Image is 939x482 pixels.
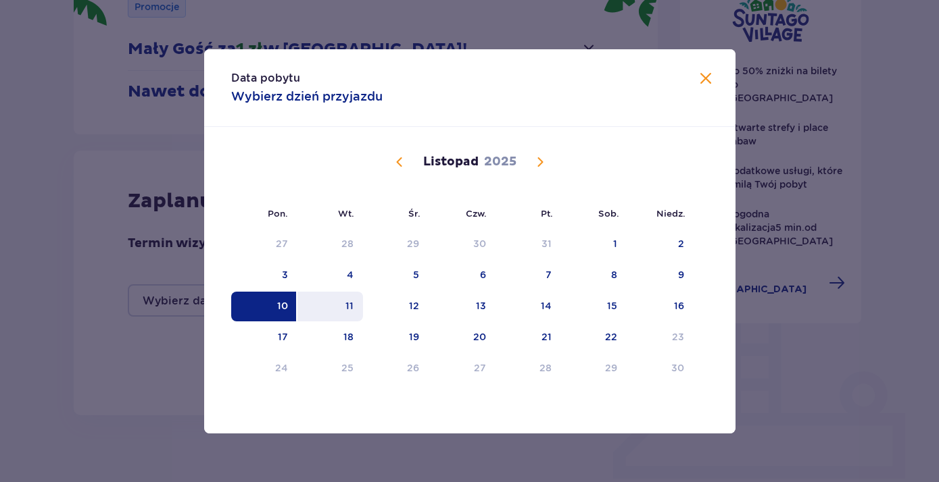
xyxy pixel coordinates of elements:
[363,354,429,383] td: Data niedostępna. środa, 26 listopada 2025
[341,361,354,375] div: 25
[231,230,298,259] td: 27
[561,261,627,290] td: 8
[541,208,553,219] small: Pt.
[671,361,684,375] div: 30
[656,208,685,219] small: Niedz.
[363,292,429,321] td: 12
[674,299,684,313] div: 16
[496,230,561,259] td: 31
[539,361,552,375] div: 28
[484,154,516,170] p: 2025
[231,323,298,352] td: 17
[297,292,363,321] td: 11
[413,268,419,282] div: 5
[297,323,363,352] td: 18
[698,71,714,88] button: Zamknij
[341,237,354,250] div: 28
[627,354,694,383] td: Data niedostępna. niedziela, 30 listopada 2025
[409,330,419,344] div: 19
[347,268,354,282] div: 4
[282,268,288,282] div: 3
[231,71,300,86] p: Data pobytu
[473,330,486,344] div: 20
[627,261,694,290] td: 9
[613,237,617,250] div: 1
[297,230,363,259] td: 28
[598,208,619,219] small: Sob.
[297,261,363,290] td: 4
[231,261,298,290] td: 3
[496,354,561,383] td: Data niedostępna. piątek, 28 listopada 2025
[276,237,288,250] div: 27
[391,154,408,170] button: Poprzedni miesiąc
[466,208,487,219] small: Czw.
[561,292,627,321] td: 15
[407,361,419,375] div: 26
[561,354,627,383] td: Data niedostępna. sobota, 29 listopada 2025
[605,361,617,375] div: 29
[627,323,694,352] td: Data niedostępna. niedziela, 23 listopada 2025
[231,88,383,105] p: Wybierz dzień przyjazdu
[429,323,496,352] td: 20
[541,299,552,313] div: 14
[561,230,627,259] td: 1
[496,323,561,352] td: 21
[297,354,363,383] td: Data niedostępna. wtorek, 25 listopada 2025
[409,299,419,313] div: 12
[429,292,496,321] td: 13
[231,354,298,383] td: Data niedostępna. poniedziałek, 24 listopada 2025
[627,230,694,259] td: 2
[541,330,552,344] div: 21
[275,361,288,375] div: 24
[338,208,354,219] small: Wt.
[611,268,617,282] div: 8
[496,261,561,290] td: 7
[541,237,552,250] div: 31
[627,292,694,321] td: 16
[473,237,486,250] div: 30
[678,237,684,250] div: 2
[268,208,288,219] small: Pon.
[363,323,429,352] td: 19
[605,330,617,344] div: 22
[429,354,496,383] td: Data niedostępna. czwartek, 27 listopada 2025
[363,261,429,290] td: 5
[278,330,288,344] div: 17
[429,261,496,290] td: 6
[480,268,486,282] div: 6
[429,230,496,259] td: 30
[407,237,419,250] div: 29
[363,230,429,259] td: 29
[343,330,354,344] div: 18
[546,268,552,282] div: 7
[231,292,298,321] td: Data zaznaczona. poniedziałek, 10 listopada 2025
[408,208,420,219] small: Śr.
[423,154,479,170] p: Listopad
[672,330,684,344] div: 23
[345,299,354,313] div: 11
[277,299,288,313] div: 10
[678,268,684,282] div: 9
[496,292,561,321] td: 14
[474,361,486,375] div: 27
[532,154,548,170] button: Następny miesiąc
[476,299,486,313] div: 13
[607,299,617,313] div: 15
[561,323,627,352] td: 22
